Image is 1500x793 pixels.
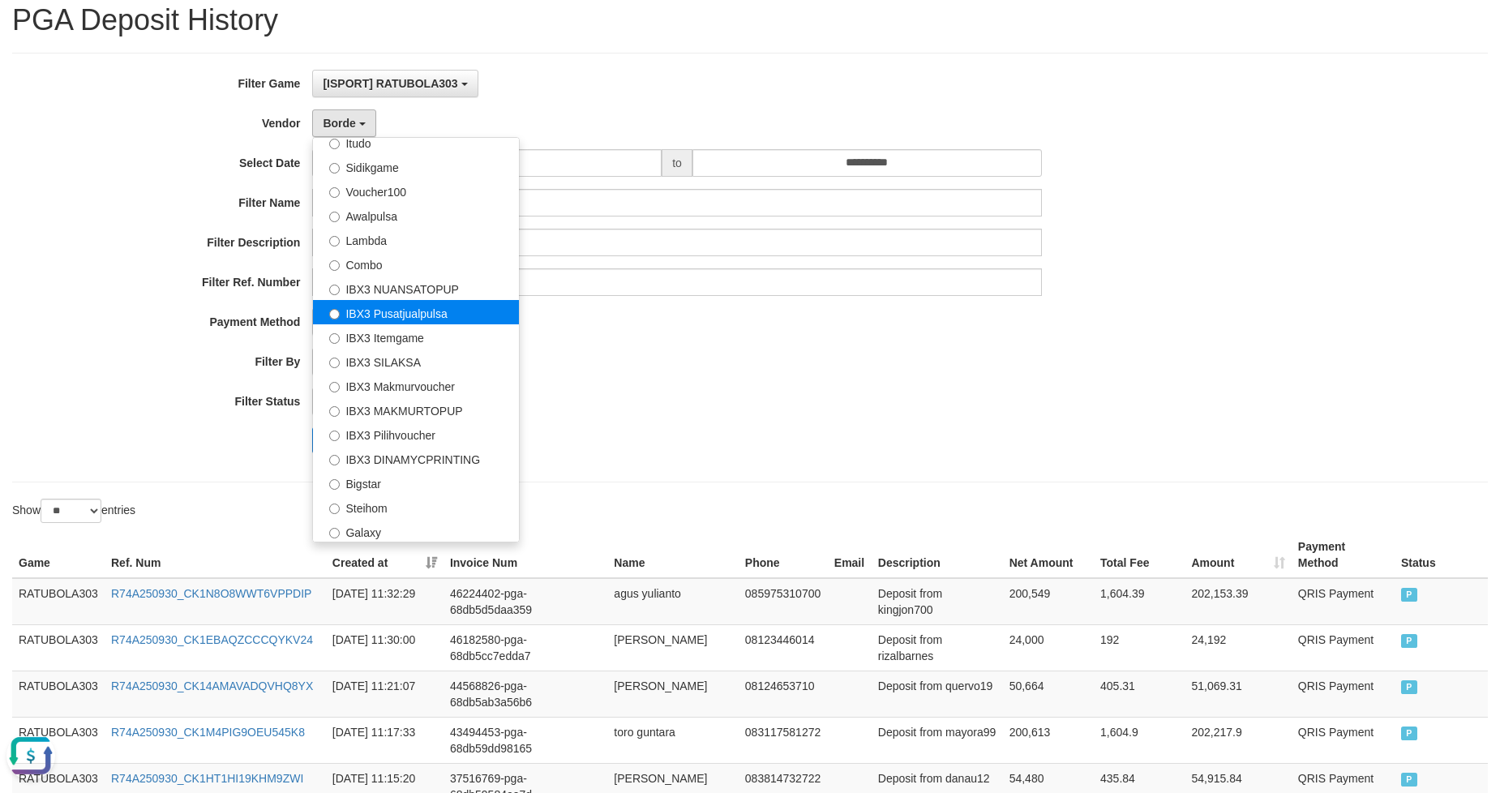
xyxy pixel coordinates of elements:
td: toro guntara [607,717,738,763]
label: IBX3 Makmurvoucher [313,373,519,397]
button: Borde [312,109,375,137]
th: Ref. Num [105,532,326,578]
td: 51,069.31 [1185,671,1291,717]
label: IBX3 MAKMURTOPUP [313,397,519,422]
label: IBX3 NUANSATOPUP [313,276,519,300]
td: QRIS Payment [1292,624,1395,671]
td: [DATE] 11:21:07 [326,671,444,717]
label: Bigstar [313,470,519,495]
label: Itudo [313,130,519,154]
input: Combo [329,260,340,271]
span: PAID [1401,634,1417,648]
td: 200,549 [1003,578,1094,625]
input: IBX3 NUANSATOPUP [329,285,340,295]
a: R74A250930_CK1M4PIG9OEU545K8 [111,726,305,739]
label: Steihom [313,495,519,519]
a: R74A250930_CK1N8O8WWT6VPPDIP [111,587,311,600]
th: Name [607,532,738,578]
span: PAID [1401,773,1417,787]
span: to [662,149,692,177]
th: Amount: activate to sort column ascending [1185,532,1291,578]
td: Deposit from rizalbarnes [872,624,1003,671]
input: Itudo [329,139,340,149]
th: Net Amount [1003,532,1094,578]
td: 405.31 [1094,671,1185,717]
label: Awalpulsa [313,203,519,227]
label: Voucher100 [313,178,519,203]
th: Status [1395,532,1488,578]
select: Showentries [41,499,101,523]
h1: PGA Deposit History [12,4,1488,36]
input: Awalpulsa [329,212,340,222]
td: 08123446014 [739,624,828,671]
a: R74A250930_CK1HT1HI19KHM9ZWI [111,772,303,785]
span: [ISPORT] RATUBOLA303 [323,77,457,90]
td: 08124653710 [739,671,828,717]
button: [ISPORT] RATUBOLA303 [312,70,478,97]
td: 1,604.9 [1094,717,1185,763]
th: Email [828,532,872,578]
span: PAID [1401,727,1417,740]
th: Total Fee [1094,532,1185,578]
input: IBX3 Pilihvoucher [329,431,340,441]
input: Bigstar [329,479,340,490]
td: 192 [1094,624,1185,671]
td: RATUBOLA303 [12,624,105,671]
button: Open LiveChat chat widget [6,6,55,55]
th: Description [872,532,1003,578]
th: Created at: activate to sort column ascending [326,532,444,578]
td: [PERSON_NAME] [607,624,738,671]
td: Deposit from quervo19 [872,671,1003,717]
td: QRIS Payment [1292,717,1395,763]
td: QRIS Payment [1292,671,1395,717]
td: [DATE] 11:30:00 [326,624,444,671]
td: [DATE] 11:17:33 [326,717,444,763]
label: IBX3 Pilihvoucher [313,422,519,446]
td: 200,613 [1003,717,1094,763]
label: IBX3 Itemgame [313,324,519,349]
a: R74A250930_CK14AMAVADQVHQ8YX [111,679,313,692]
td: 44568826-pga-68db5ab3a56b6 [444,671,607,717]
td: 43494453-pga-68db59dd98165 [444,717,607,763]
td: 46224402-pga-68db5d5daa359 [444,578,607,625]
td: QRIS Payment [1292,578,1395,625]
td: [DATE] 11:32:29 [326,578,444,625]
td: RATUBOLA303 [12,578,105,625]
label: IBX3 Pusatjualpulsa [313,300,519,324]
label: IBX3 DINAMYCPRINTING [313,446,519,470]
td: 202,217.9 [1185,717,1291,763]
label: Lambda [313,227,519,251]
input: Sidikgame [329,163,340,174]
input: Voucher100 [329,187,340,198]
td: 083117581272 [739,717,828,763]
label: Sidikgame [313,154,519,178]
td: Deposit from kingjon700 [872,578,1003,625]
label: IBX3 SILAKSA [313,349,519,373]
td: 24,192 [1185,624,1291,671]
th: Game [12,532,105,578]
input: Steihom [329,504,340,514]
a: R74A250930_CK1EBAQZCCCQYKV24 [111,633,313,646]
td: [PERSON_NAME] [607,671,738,717]
input: IBX3 MAKMURTOPUP [329,406,340,417]
td: 50,664 [1003,671,1094,717]
td: RATUBOLA303 [12,717,105,763]
input: Lambda [329,236,340,246]
input: IBX3 SILAKSA [329,358,340,368]
td: RATUBOLA303 [12,671,105,717]
td: 202,153.39 [1185,578,1291,625]
input: IBX3 Makmurvoucher [329,382,340,392]
td: agus yulianto [607,578,738,625]
input: Galaxy [329,528,340,538]
th: Invoice Num [444,532,607,578]
td: 46182580-pga-68db5cc7edda7 [444,624,607,671]
span: PAID [1401,680,1417,694]
input: IBX3 DINAMYCPRINTING [329,455,340,465]
td: 085975310700 [739,578,828,625]
th: Phone [739,532,828,578]
label: Show entries [12,499,135,523]
th: Payment Method [1292,532,1395,578]
input: IBX3 Itemgame [329,333,340,344]
input: IBX3 Pusatjualpulsa [329,309,340,319]
label: Galaxy [313,519,519,543]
